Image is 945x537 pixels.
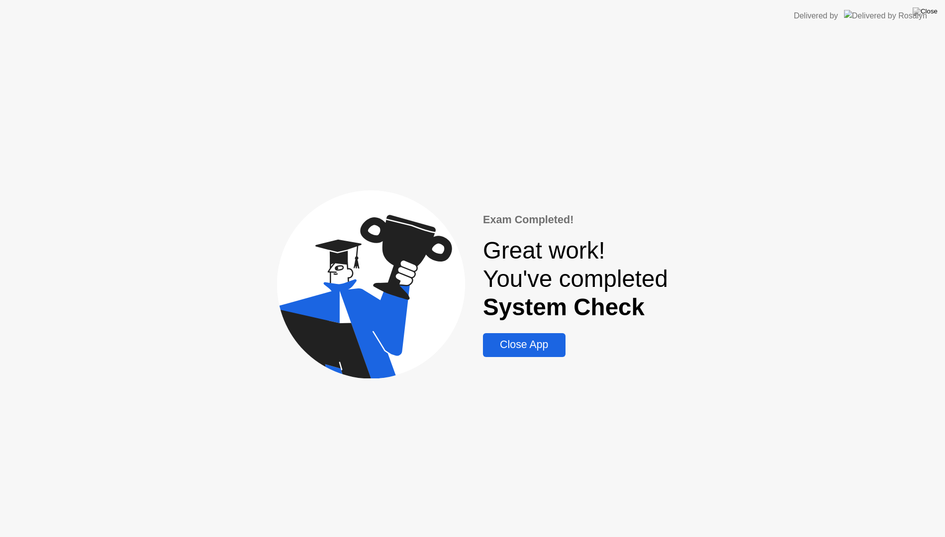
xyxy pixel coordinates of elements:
[486,339,562,351] div: Close App
[794,10,838,22] div: Delivered by
[913,7,938,15] img: Close
[483,294,645,320] b: System Check
[483,333,565,357] button: Close App
[483,212,668,228] div: Exam Completed!
[844,10,927,21] img: Delivered by Rosalyn
[483,236,668,321] div: Great work! You've completed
